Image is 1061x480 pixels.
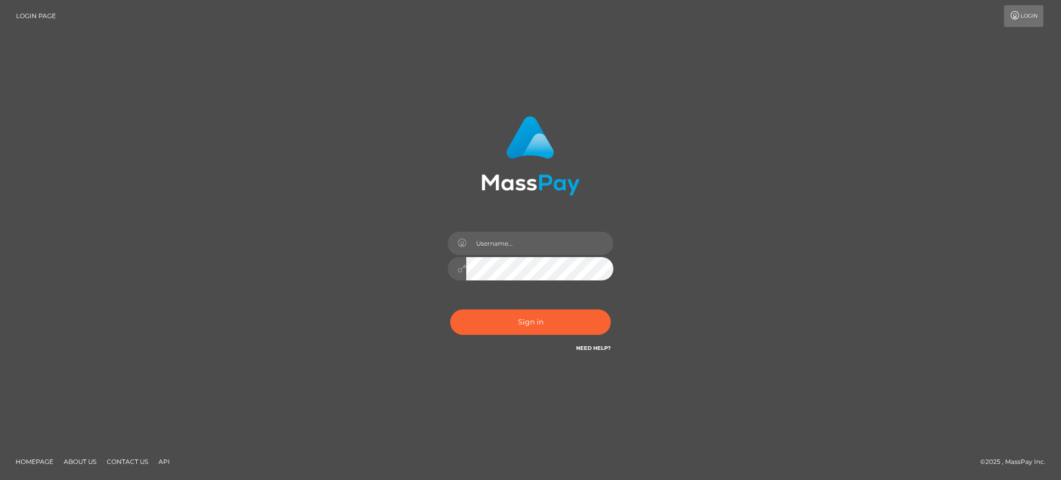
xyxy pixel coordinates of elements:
a: Login Page [16,5,56,27]
a: Contact Us [103,454,152,470]
a: Need Help? [576,345,611,351]
input: Username... [466,232,613,255]
div: © 2025 , MassPay Inc. [980,456,1053,468]
a: Homepage [11,454,58,470]
a: About Us [60,454,101,470]
img: MassPay Login [481,116,580,195]
a: Login [1004,5,1043,27]
a: API [154,454,174,470]
button: Sign in [450,309,611,335]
